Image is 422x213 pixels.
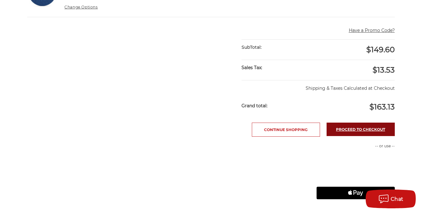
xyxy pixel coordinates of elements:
[391,196,404,202] span: Chat
[317,143,395,149] p: -- or use --
[349,27,395,34] button: Have a Promo Code?
[242,65,262,70] strong: Sales Tax:
[317,155,395,168] iframe: PayPal-paypal
[252,123,320,137] a: Continue Shopping
[366,190,416,208] button: Chat
[242,103,267,109] strong: Grand total:
[373,65,395,74] span: $13.53
[369,102,395,111] span: $163.13
[366,45,395,54] span: $149.60
[242,80,394,92] p: Shipping & Taxes Calculated at Checkout
[317,171,395,184] iframe: PayPal-paylater
[242,40,318,55] div: SubTotal:
[64,5,98,9] a: Change Options
[327,123,395,136] a: Proceed to checkout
